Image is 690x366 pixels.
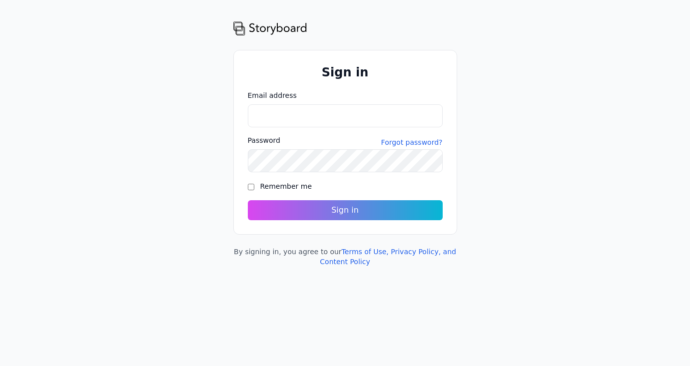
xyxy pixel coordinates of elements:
[248,90,443,100] label: Email address
[248,64,443,80] h1: Sign in
[248,200,443,220] button: Sign in
[381,137,443,147] a: Forgot password?
[260,182,312,190] label: Remember me
[248,135,280,145] label: Password
[233,20,307,36] img: storyboard
[320,248,456,266] a: Terms of Use, Privacy Policy, and Content Policy
[233,247,457,267] div: By signing in, you agree to our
